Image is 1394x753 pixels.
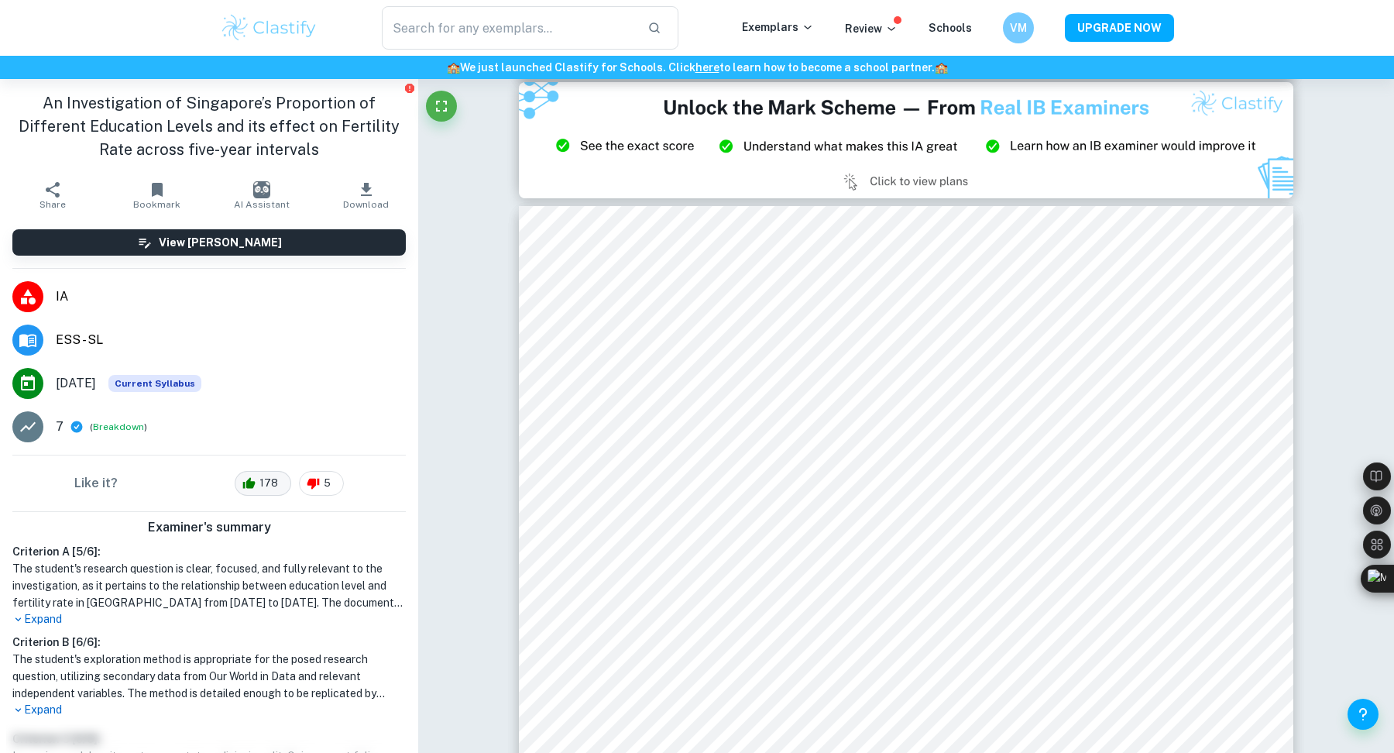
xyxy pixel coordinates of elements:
[133,199,180,210] span: Bookmark
[314,174,418,217] button: Download
[12,702,406,718] p: Expand
[299,471,344,496] div: 5
[90,420,147,435] span: ( )
[935,61,948,74] span: 🏫
[12,229,406,256] button: View [PERSON_NAME]
[382,6,635,50] input: Search for any exemplars...
[209,174,314,217] button: AI Assistant
[929,22,972,34] a: Schools
[845,20,898,37] p: Review
[159,234,282,251] h6: View [PERSON_NAME]
[12,611,406,627] p: Expand
[1010,19,1028,36] h6: VM
[12,91,406,161] h1: An Investigation of Singapore’s Proportion of Different Education Levels and its effect on Fertil...
[12,651,406,702] h1: The student's exploration method is appropriate for the posed research question, utilizing second...
[56,287,406,306] span: IA
[56,331,406,349] span: ESS - SL
[93,420,144,434] button: Breakdown
[1348,699,1379,730] button: Help and Feedback
[108,375,201,392] span: Current Syllabus
[519,82,1293,198] img: Ad
[235,471,291,496] div: 178
[251,476,287,491] span: 178
[108,375,201,392] div: This exemplar is based on the current syllabus. Feel free to refer to it for inspiration/ideas wh...
[12,634,406,651] h6: Criterion B [ 6 / 6 ]:
[6,518,412,537] h6: Examiner's summary
[56,374,96,393] span: [DATE]
[234,199,290,210] span: AI Assistant
[56,418,64,436] p: 7
[447,61,460,74] span: 🏫
[12,560,406,611] h1: The student's research question is clear, focused, and fully relevant to the investigation, as it...
[74,474,118,493] h6: Like it?
[1003,12,1034,43] button: VM
[253,181,270,198] img: AI Assistant
[105,174,209,217] button: Bookmark
[343,199,389,210] span: Download
[39,199,66,210] span: Share
[315,476,339,491] span: 5
[426,91,457,122] button: Fullscreen
[695,61,719,74] a: here
[742,19,814,36] p: Exemplars
[12,543,406,560] h6: Criterion A [ 5 / 6 ]:
[220,12,318,43] img: Clastify logo
[3,59,1391,76] h6: We just launched Clastify for Schools. Click to learn how to become a school partner.
[403,82,415,94] button: Report issue
[1065,14,1174,42] button: UPGRADE NOW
